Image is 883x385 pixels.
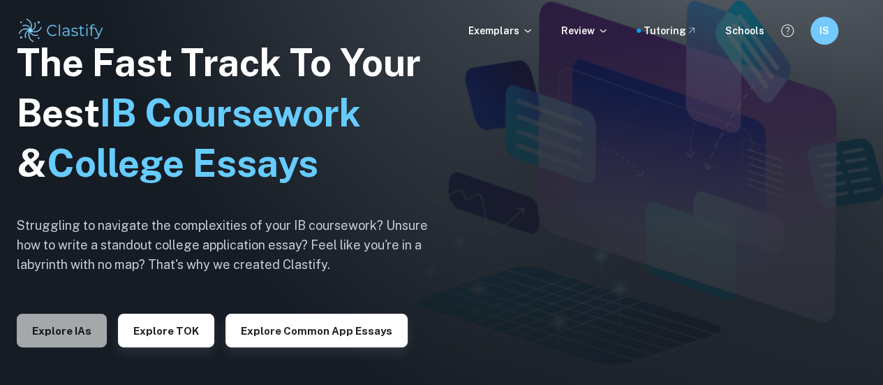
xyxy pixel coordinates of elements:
[561,23,609,38] p: Review
[817,23,833,38] h6: IS
[725,23,764,38] a: Schools
[644,23,697,38] a: Tutoring
[225,314,408,347] button: Explore Common App essays
[468,23,533,38] p: Exemplars
[47,141,318,185] span: College Essays
[17,324,107,337] a: Explore IAs
[100,91,361,135] span: IB Coursework
[17,216,450,275] h6: Struggling to navigate the complexities of your IB coursework? Unsure how to write a standout col...
[118,314,214,347] button: Explore TOK
[17,314,107,347] button: Explore IAs
[118,324,214,337] a: Explore TOK
[810,17,838,45] button: IS
[17,38,450,189] h1: The Fast Track To Your Best &
[225,324,408,337] a: Explore Common App essays
[776,19,799,43] button: Help and Feedback
[17,17,105,45] img: Clastify logo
